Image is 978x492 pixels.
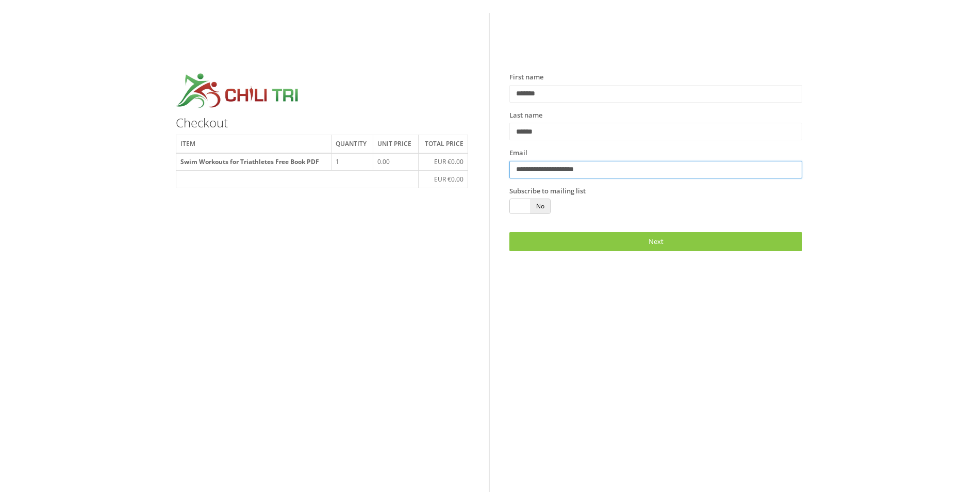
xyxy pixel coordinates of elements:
h3: Checkout [176,116,468,129]
td: 1 [331,153,373,171]
th: Swim Workouts for Triathletes Free Book PDF [176,153,331,171]
label: Last name [509,110,542,121]
a: Next [509,232,802,251]
label: Email [509,148,527,158]
th: Item [176,135,331,153]
th: Total price [418,135,468,153]
label: Subscribe to mailing list [509,186,586,196]
label: First name [509,72,543,83]
th: Quantity [331,135,373,153]
td: EUR €0.00 [418,171,468,188]
th: Unit price [373,135,418,153]
td: EUR €0.00 [418,153,468,171]
td: 0.00 [373,153,418,171]
img: croppedchilitri.jpg [176,72,299,111]
span: No [530,199,550,214]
